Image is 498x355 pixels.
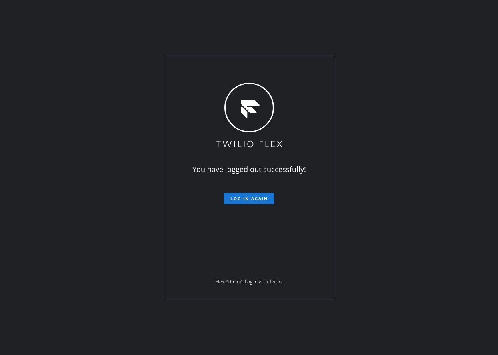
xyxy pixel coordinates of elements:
span: Log in again [230,196,268,201]
a: Log in with Twilio. [245,278,283,285]
span: Flex Admin? [216,278,242,285]
button: Log in again [224,193,274,204]
span: You have logged out successfully! [192,164,306,174]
